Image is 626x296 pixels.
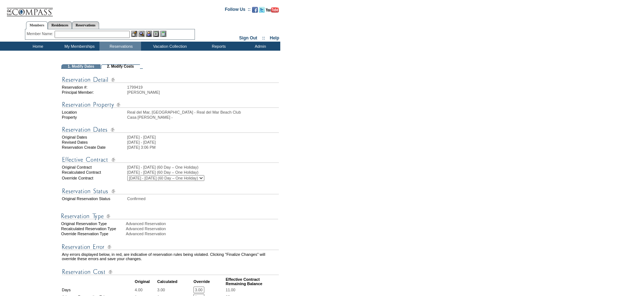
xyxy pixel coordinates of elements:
img: Follow us on Twitter [259,7,265,13]
td: 2. Modify Costs [101,64,140,69]
td: [PERSON_NAME] [127,90,279,94]
td: Reservation #: [62,85,127,89]
a: Become our fan on Facebook [252,9,258,13]
a: Residences [48,21,72,29]
td: Original Dates [62,135,127,139]
td: Effective Contract Remaining Balance [226,277,279,286]
td: Location [62,110,127,114]
td: Home [16,42,58,51]
a: Follow us on Twitter [259,9,265,13]
img: Reservation Status [62,187,279,196]
img: Effective Contract [62,155,279,164]
div: Override Reservation Type [61,232,125,236]
td: Follow Us :: [225,6,251,15]
img: View [139,31,145,37]
img: Reservation Type [61,212,278,221]
img: Reservation Cost [62,267,279,276]
a: Help [270,35,279,41]
td: 1799419 [127,85,279,89]
td: Reservations [99,42,141,51]
td: Calculated [157,277,193,286]
img: Reservation Detail [62,75,279,84]
div: Member Name: [27,31,55,37]
div: Advanced Reservation [126,221,280,226]
td: Confirmed [127,196,279,201]
a: Members [26,21,48,29]
div: Advanced Reservation [126,232,280,236]
td: Admin [239,42,280,51]
img: Become our fan on Facebook [252,7,258,13]
img: Impersonate [146,31,152,37]
td: [DATE] - [DATE] (60 Day – One Holiday) [127,170,279,174]
td: Casa [PERSON_NAME] - [127,115,279,119]
a: Subscribe to our YouTube Channel [266,9,279,13]
td: Original [135,277,157,286]
td: [DATE] 3:06 PM [127,145,279,149]
td: Recalculated Contract [62,170,127,174]
td: [DATE] - [DATE] [127,135,279,139]
td: Any errors displayed below, in red, are indicative of reservation rules being violated. Clicking ... [62,252,279,261]
td: Override Contract [62,175,127,181]
img: Reservation Dates [62,125,279,134]
span: 11.00 [226,288,235,292]
td: Original Contract [62,165,127,169]
img: Reservation Property [62,100,279,109]
td: Reservation Create Date [62,145,127,149]
a: Sign Out [239,35,257,41]
td: Vacation Collection [141,42,197,51]
td: Revised Dates [62,140,127,144]
td: 4.00 [135,287,157,293]
td: Reports [197,42,239,51]
td: Days [62,287,134,293]
td: My Memberships [58,42,99,51]
td: Real del Mar, [GEOGRAPHIC_DATA] - Real del Mar Beach Club [127,110,279,114]
img: Subscribe to our YouTube Channel [266,7,279,13]
img: b_edit.gif [131,31,137,37]
td: Principal Member: [62,90,127,94]
td: 1. Modify Dates [61,64,101,69]
td: Override [193,277,225,286]
div: Advanced Reservation [126,227,280,231]
td: Original Reservation Status [62,196,127,201]
td: 3.00 [157,287,193,293]
td: [DATE] - [DATE] [127,140,279,144]
img: b_calculator.gif [160,31,166,37]
img: Compass Home [6,2,53,17]
a: Reservations [72,21,99,29]
img: Reservation Errors [62,242,279,251]
img: Reservations [153,31,159,37]
span: :: [262,35,265,41]
td: Property [62,115,127,119]
div: Recalculated Reservation Type [61,227,125,231]
td: [DATE] - [DATE] (60 Day – One Holiday) [127,165,279,169]
div: Original Reservation Type [61,221,125,226]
